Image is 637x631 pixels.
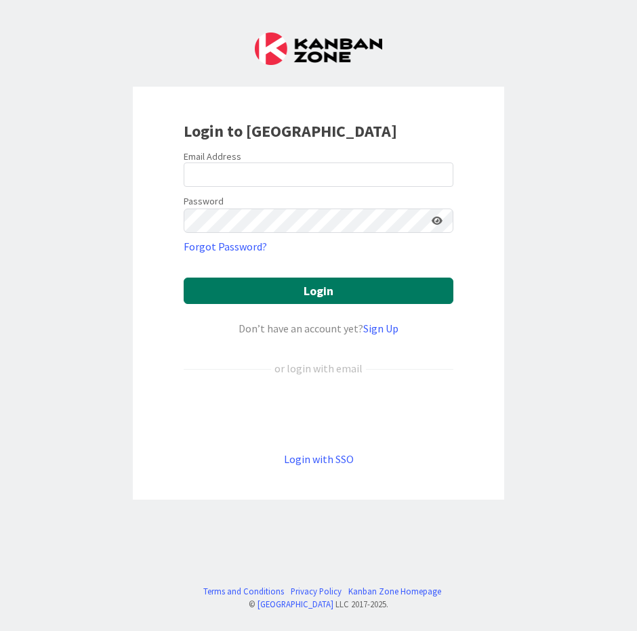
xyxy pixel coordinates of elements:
a: Privacy Policy [291,585,342,598]
a: Login with SSO [284,452,354,466]
label: Password [184,194,224,209]
a: [GEOGRAPHIC_DATA] [258,599,333,609]
a: Terms and Conditions [203,585,284,598]
div: or login with email [271,360,366,376]
b: Login to [GEOGRAPHIC_DATA] [184,121,397,142]
a: Sign Up [363,322,398,335]
label: Email Address [184,150,241,162]
div: © LLC 2017- 2025 . [197,598,441,611]
iframe: Sign in with Google Button [177,399,460,429]
a: Kanban Zone Homepage [348,585,441,598]
button: Login [184,278,453,304]
img: Kanban Zone [255,32,382,65]
div: Don’t have an account yet? [184,320,453,336]
a: Forgot Password? [184,238,267,255]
